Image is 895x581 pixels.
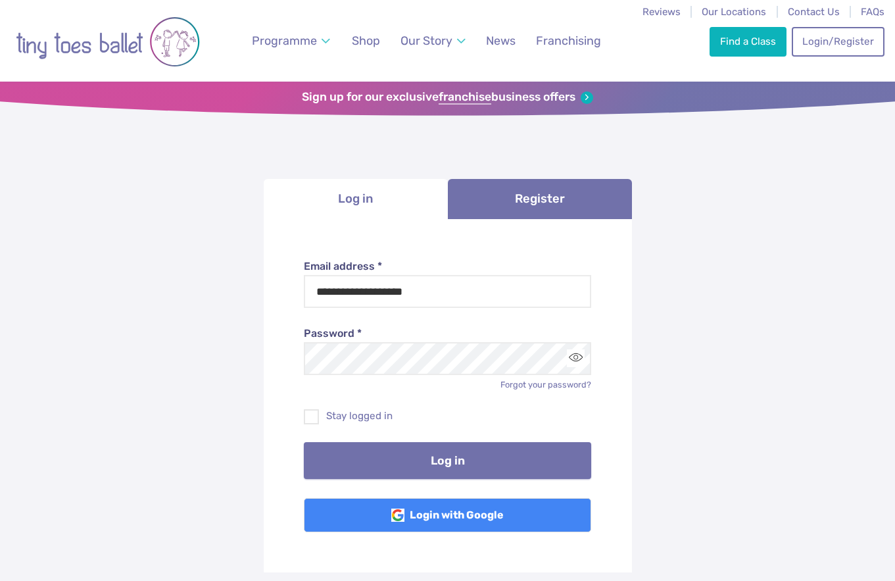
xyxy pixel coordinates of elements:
img: tiny toes ballet [16,9,200,75]
a: Contact Us [788,6,840,18]
img: Google Logo [391,509,404,522]
span: Franchising [536,34,601,47]
a: Reviews [642,6,681,18]
a: Our Story [395,26,472,56]
span: Shop [352,34,380,47]
a: Our Locations [702,6,766,18]
a: Sign up for our exclusivefranchisebusiness offers [302,90,593,105]
button: Log in [304,442,591,479]
a: News [480,26,521,56]
label: Password * [304,326,591,341]
span: Our Story [400,34,452,47]
span: Programme [252,34,317,47]
a: Find a Class [710,27,786,56]
span: News [486,34,516,47]
a: Franchising [530,26,607,56]
div: Log in [264,219,632,573]
a: Register [448,179,632,219]
a: Programme [246,26,337,56]
a: Shop [346,26,386,56]
strong: franchise [439,90,491,105]
a: Login/Register [792,27,884,56]
button: Toggle password visibility [567,349,585,367]
a: FAQs [861,6,884,18]
label: Email address * [304,259,591,274]
a: Login with Google [304,498,591,532]
label: Stay logged in [304,409,591,423]
a: Forgot your password? [500,380,591,390]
